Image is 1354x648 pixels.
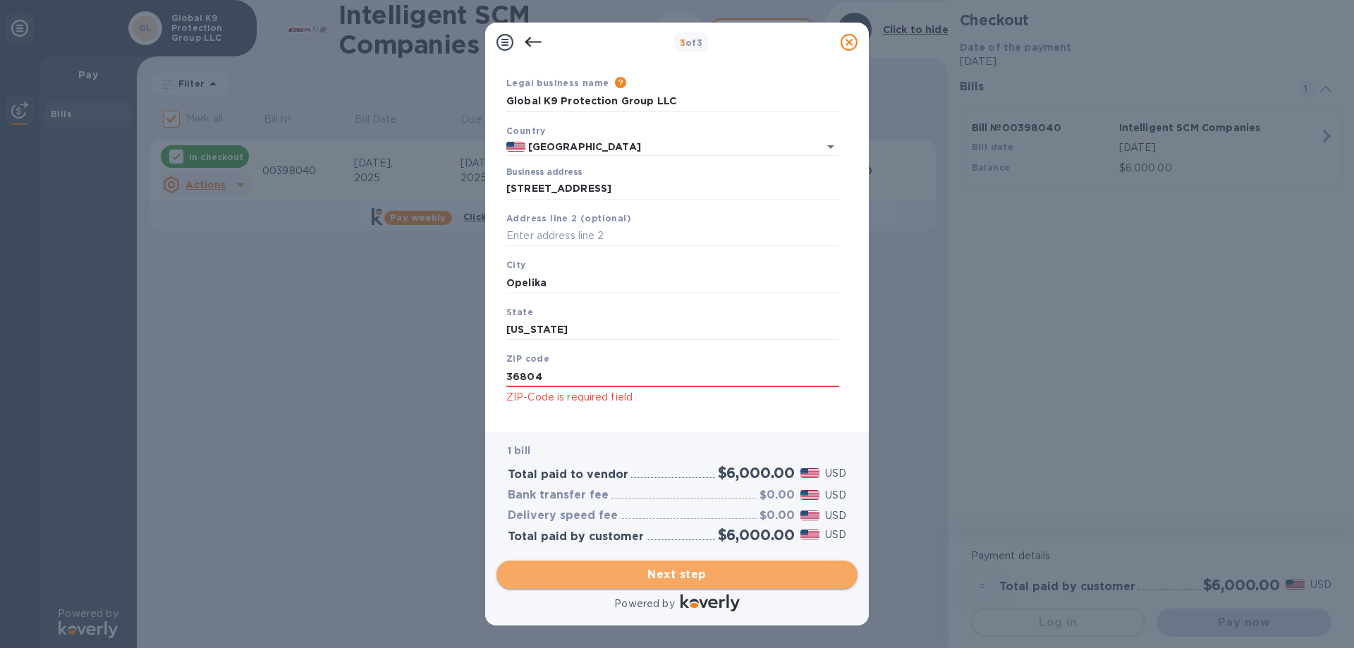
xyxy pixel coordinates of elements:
[506,272,839,293] input: Enter city
[506,78,609,88] b: Legal business name
[821,137,841,157] button: Open
[680,37,685,48] span: 3
[506,126,546,136] b: Country
[681,594,740,611] img: Logo
[508,509,618,522] h3: Delivery speed fee
[825,508,846,523] p: USD
[508,489,609,502] h3: Bank transfer fee
[800,511,819,520] img: USD
[508,445,530,456] b: 1 bill
[825,527,846,542] p: USD
[506,169,582,177] label: Business address
[506,353,549,364] b: ZIP code
[506,307,533,317] b: State
[506,319,839,341] input: Enter state
[508,468,628,482] h3: Total paid to vendor
[506,91,839,112] input: Enter legal business name
[506,213,631,224] b: Address line 2 (optional)
[800,468,819,478] img: USD
[506,142,525,152] img: US
[614,597,674,611] p: Powered by
[760,489,795,502] h3: $0.00
[506,178,839,200] input: Enter address
[680,37,703,48] b: of 3
[506,226,839,247] input: Enter address line 2
[800,490,819,500] img: USD
[825,466,846,481] p: USD
[800,530,819,539] img: USD
[506,366,839,387] input: Enter ZIP code
[508,530,644,544] h3: Total paid by customer
[718,526,795,544] h2: $6,000.00
[718,464,795,482] h2: $6,000.00
[525,138,800,156] input: Select country
[825,488,846,503] p: USD
[760,509,795,522] h3: $0.00
[506,389,839,405] p: ZIP-Code is required field
[496,561,858,589] button: Next step
[506,259,526,270] b: City
[508,566,846,583] span: Next step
